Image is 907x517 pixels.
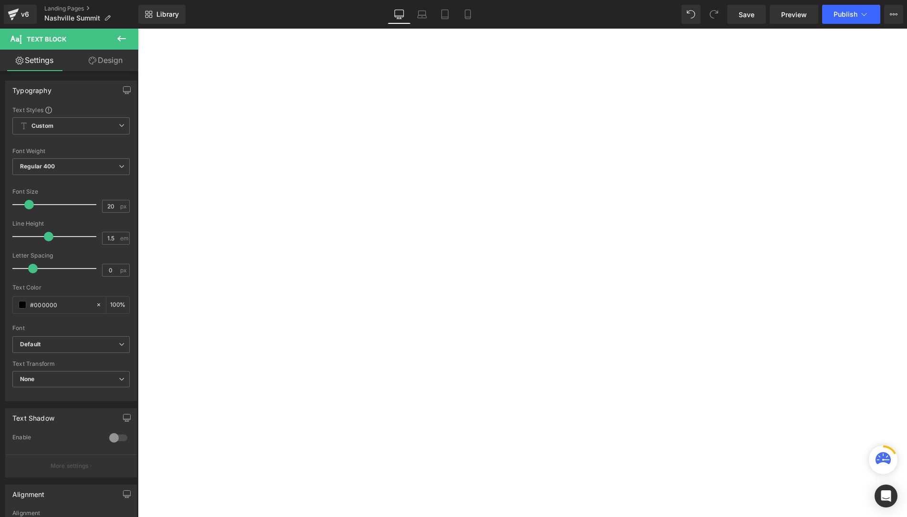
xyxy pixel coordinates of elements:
div: Alignment [12,485,45,498]
span: Library [156,10,179,19]
b: Custom [31,122,53,130]
div: Text Transform [12,361,130,367]
div: Text Shadow [12,409,54,422]
a: Mobile [456,5,479,24]
p: More settings [51,462,89,470]
a: Laptop [411,5,433,24]
span: em [120,235,128,241]
b: Regular 400 [20,163,55,170]
a: Desktop [388,5,411,24]
div: Enable [12,434,100,444]
input: Color [30,300,91,310]
span: px [120,267,128,273]
a: Design [71,50,140,71]
div: Text Color [12,284,130,291]
span: px [120,203,128,209]
span: Text Block [27,35,66,43]
a: Landing Pages [44,5,138,12]
div: Typography [12,81,52,94]
div: Font [12,325,130,331]
div: Font Size [12,188,130,195]
a: Preview [770,5,818,24]
button: More [884,5,903,24]
div: Open Intercom Messenger [875,485,897,507]
i: Default [20,341,41,349]
button: More settings [6,455,136,477]
span: Nashville Summit [44,14,100,22]
button: Redo [704,5,723,24]
div: Text Styles [12,106,130,114]
button: Undo [681,5,701,24]
span: Preview [781,10,807,20]
div: % [106,297,129,313]
span: Publish [834,10,857,18]
div: Font Weight [12,148,130,155]
a: v6 [4,5,37,24]
div: Line Height [12,220,130,227]
b: None [20,375,35,383]
a: New Library [138,5,186,24]
span: Save [739,10,754,20]
div: Letter Spacing [12,252,130,259]
div: Alignment [12,510,130,517]
button: Publish [822,5,880,24]
a: Tablet [433,5,456,24]
div: v6 [19,8,31,21]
